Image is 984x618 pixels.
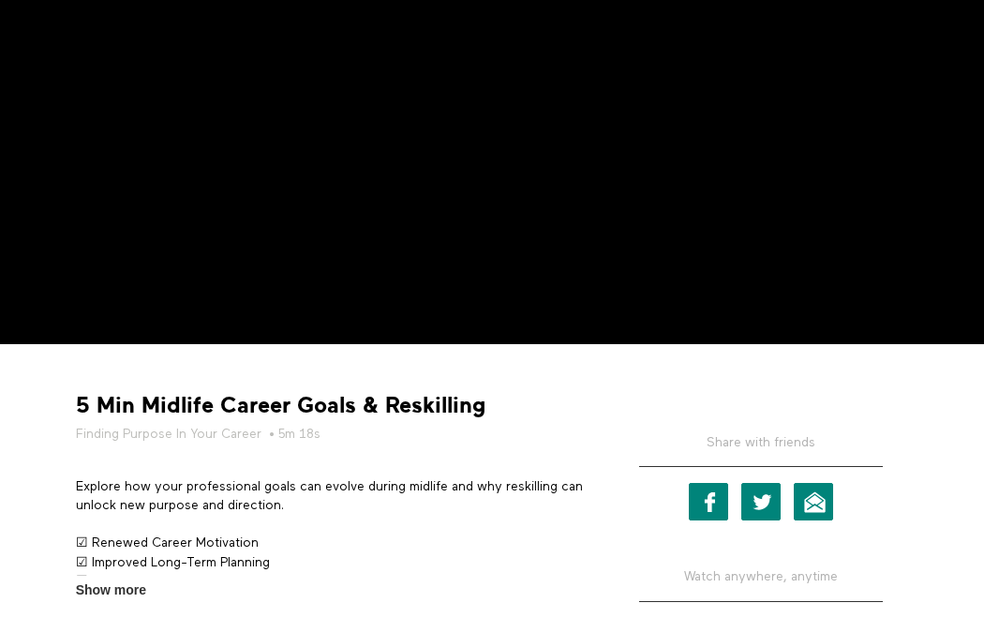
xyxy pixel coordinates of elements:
[76,425,261,444] a: Finding Purpose In Your Career
[76,534,586,591] p: ☑ Renewed Career Motivation ☑ Improved Long-Term Planning ☑ Greater Workplace Adaptability
[76,580,146,600] span: Show more
[689,483,728,520] a: Facebook
[76,391,485,420] strong: 5 Min Midlife Career Goals & Reskilling
[76,477,586,516] p: Explore how your professional goals can evolve during midlife and why reskilling can unlock new p...
[639,433,883,467] h5: Share with friends
[741,483,781,520] a: Twitter
[639,553,883,601] h5: Watch anywhere, anytime
[794,483,833,520] a: Email
[76,425,586,444] h5: • 5m 18s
